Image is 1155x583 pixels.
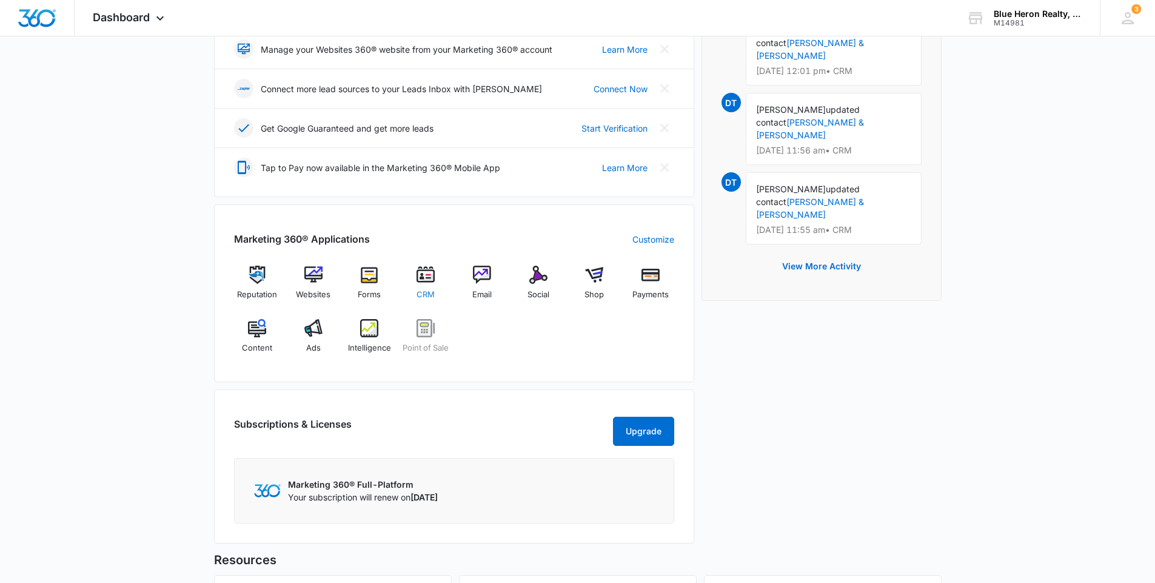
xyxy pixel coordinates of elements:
[403,266,449,309] a: CRM
[242,342,272,354] span: Content
[602,43,648,56] a: Learn More
[288,491,438,504] p: Your subscription will renew on
[261,161,500,174] p: Tap to Pay now available in the Marketing 360® Mobile App
[358,289,381,301] span: Forms
[756,197,864,220] a: [PERSON_NAME] & [PERSON_NAME]
[93,11,150,24] span: Dashboard
[306,342,321,354] span: Ads
[261,43,552,56] p: Manage your Websites 360® website from your Marketing 360® account
[527,289,549,301] span: Social
[756,104,826,115] span: [PERSON_NAME]
[346,266,393,309] a: Forms
[296,289,330,301] span: Websites
[410,492,438,502] span: [DATE]
[237,289,277,301] span: Reputation
[290,319,336,363] a: Ads
[417,289,435,301] span: CRM
[613,417,674,446] button: Upgrade
[403,342,449,354] span: Point of Sale
[1131,4,1141,14] span: 3
[571,266,618,309] a: Shop
[994,9,1082,19] div: account name
[261,122,434,135] p: Get Google Guaranteed and get more leads
[234,232,370,246] h2: Marketing 360® Applications
[721,172,741,192] span: DT
[1131,4,1141,14] div: notifications count
[756,226,911,234] p: [DATE] 11:55 am • CRM
[756,184,826,194] span: [PERSON_NAME]
[581,122,648,135] a: Start Verification
[234,319,281,363] a: Content
[632,233,674,246] a: Customize
[756,67,911,75] p: [DATE] 12:01 pm • CRM
[290,266,336,309] a: Websites
[994,19,1082,27] div: account id
[472,289,492,301] span: Email
[655,118,674,138] button: Close
[346,319,393,363] a: Intelligence
[756,117,864,140] a: [PERSON_NAME] & [PERSON_NAME]
[632,289,669,301] span: Payments
[770,252,873,281] button: View More Activity
[459,266,506,309] a: Email
[403,319,449,363] a: Point of Sale
[348,342,391,354] span: Intelligence
[594,83,648,95] a: Connect Now
[602,161,648,174] a: Learn More
[756,146,911,155] p: [DATE] 11:56 am • CRM
[234,417,352,441] h2: Subscriptions & Licenses
[756,38,864,61] a: [PERSON_NAME] & [PERSON_NAME]
[655,79,674,98] button: Close
[214,551,942,569] h5: Resources
[515,266,561,309] a: Social
[234,266,281,309] a: Reputation
[584,289,604,301] span: Shop
[261,83,542,95] p: Connect more lead sources to your Leads Inbox with [PERSON_NAME]
[655,39,674,59] button: Close
[628,266,674,309] a: Payments
[655,158,674,177] button: Close
[288,478,438,491] p: Marketing 360® Full-Platform
[721,93,741,112] span: DT
[254,484,281,497] img: Marketing 360 Logo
